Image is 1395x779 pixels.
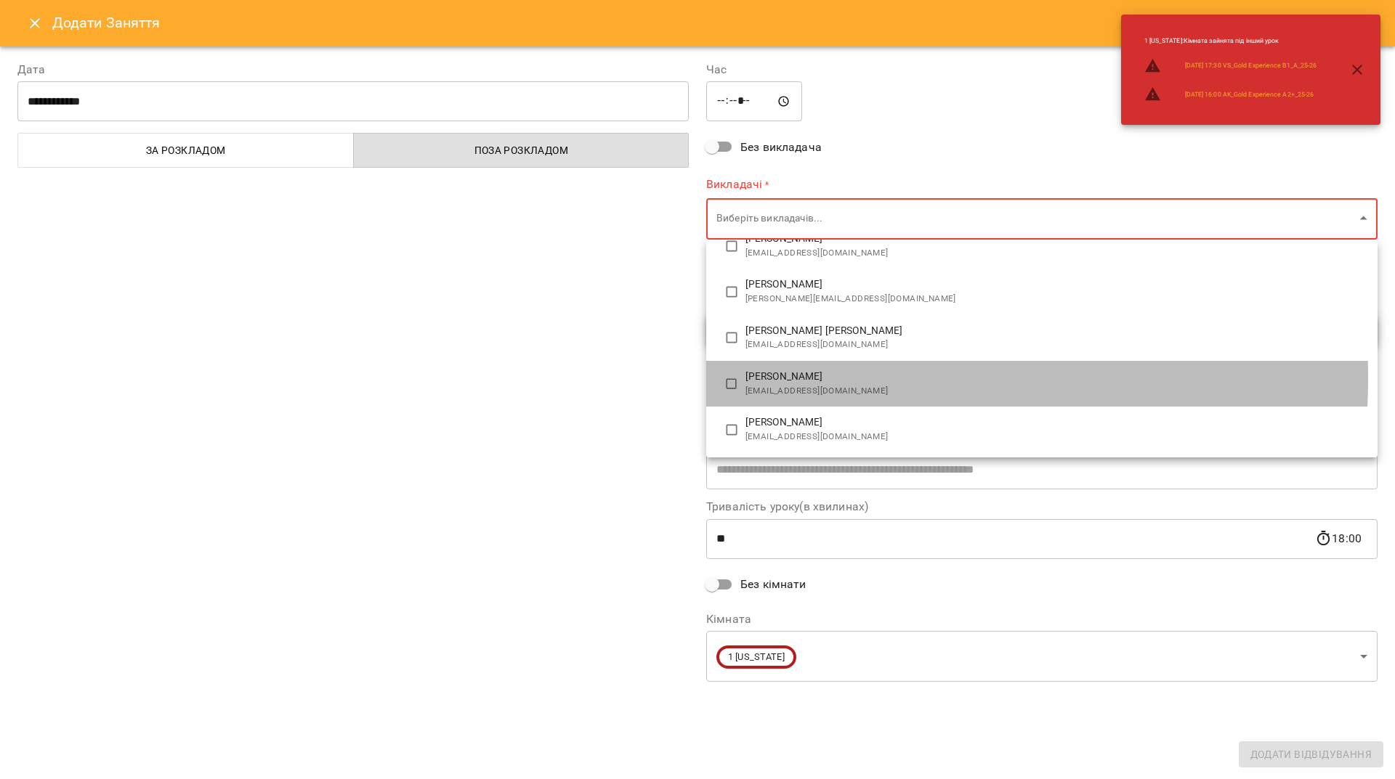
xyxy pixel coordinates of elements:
[1185,90,1314,99] a: [DATE] 16:00 AK_Gold Experience A2+_25-26
[745,430,1366,444] span: [EMAIL_ADDRESS][DOMAIN_NAME]
[1185,61,1317,70] a: [DATE] 17:30 VS_Gold Experience B1_A_25-26
[1133,30,1329,52] li: 1 [US_STATE] : Кімната зайнята під інший урок
[745,415,1366,430] span: [PERSON_NAME]
[745,277,1366,292] span: [PERSON_NAME]
[745,292,1366,306] span: [PERSON_NAME][EMAIL_ADDRESS][DOMAIN_NAME]
[745,338,1366,352] span: [EMAIL_ADDRESS][DOMAIN_NAME]
[745,246,1366,261] span: [EMAIL_ADDRESS][DOMAIN_NAME]
[745,324,1366,338] span: [PERSON_NAME] [PERSON_NAME]
[745,370,1366,384] span: [PERSON_NAME]
[745,384,1366,399] span: [EMAIL_ADDRESS][DOMAIN_NAME]
[745,232,1366,246] span: [PERSON_NAME]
